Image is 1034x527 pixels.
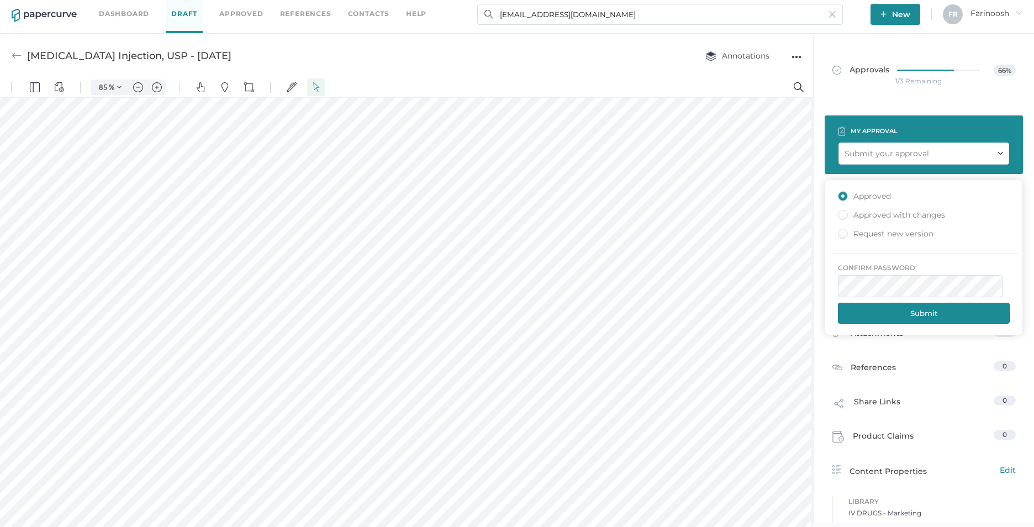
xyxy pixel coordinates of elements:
div: Request new version [838,229,933,239]
img: default-magnifying-glass.svg [794,5,804,15]
a: Contacts [348,8,389,20]
a: Dashboard [99,8,149,20]
input: Search Workspace [477,4,843,25]
span: Edit [1000,464,1016,476]
a: Content PropertiesEdit [832,464,1016,477]
a: Product Claims0 [832,430,1016,446]
button: Annotations [694,45,780,66]
span: F R [948,10,958,18]
img: default-pin.svg [220,5,230,15]
div: confirm password [838,262,1010,274]
div: my approval [851,125,898,137]
span: Product Claims [853,430,914,446]
img: annotation-layers.cc6d0e6b.svg [705,51,716,61]
img: clipboard-icon-white.67177333.svg [838,127,845,136]
span: IV DRUGS - Marketing [848,508,1016,519]
button: Zoom Controls [110,2,128,18]
button: Zoom out [129,2,147,18]
button: View Controls [50,1,68,19]
a: References0 [832,361,1016,376]
div: Content Properties [832,464,1016,477]
button: Signatures [283,1,300,19]
img: approved-grey.341b8de9.svg [832,66,841,75]
span: 66% [994,65,1015,76]
img: content-properties-icon.34d20aed.svg [832,465,841,474]
img: default-plus.svg [152,5,162,15]
span: New [880,4,910,25]
span: Approvals [832,65,889,77]
img: default-sign.svg [287,5,297,15]
span: Library [848,496,1016,508]
a: Approvals66% [826,54,1022,96]
button: Search [790,1,808,19]
div: help [406,8,426,20]
img: reference-icon.cd0ee6a9.svg [832,362,842,372]
img: search.bf03fe8b.svg [484,10,493,19]
div: ●●● [792,49,801,65]
img: claims-icon.71597b81.svg [832,431,845,443]
span: 0 [1003,396,1007,404]
button: Zoom in [148,2,166,18]
img: default-leftsidepanel.svg [30,5,40,15]
img: default-pan.svg [196,5,205,15]
a: References [280,8,331,20]
span: 0 [1003,362,1007,370]
img: papercurve-logo-colour.7244d18c.svg [12,9,77,22]
button: Pan [192,1,209,19]
div: Approved with changes [838,210,945,220]
span: References [851,361,896,376]
span: Attachments [851,327,903,344]
div: Submit your approval [845,147,929,160]
span: Share Links [854,396,900,417]
input: Set zoom [93,5,109,15]
img: down-chevron.8e65701e.svg [998,152,1003,155]
button: Pins [216,1,234,19]
img: cross-light-grey.10ea7ca4.svg [829,11,836,18]
button: Select [307,1,325,19]
button: Shapes [240,1,258,19]
a: Approved [219,8,263,20]
img: plus-white.e19ec114.svg [880,11,887,17]
div: [MEDICAL_DATA] Injection, USP - [DATE] [27,45,231,66]
span: Annotations [705,51,769,61]
a: Share Links0 [832,396,1016,417]
div: Approved [838,191,891,202]
img: share-link-icon.af96a55c.svg [832,397,846,413]
button: Submit [838,303,1010,324]
img: default-minus.svg [133,5,143,15]
span: % [109,6,114,14]
span: 0 [1003,430,1007,439]
img: back-arrow-grey.72011ae3.svg [12,51,22,61]
i: arrow_right [1015,9,1022,17]
span: Farinoosh [970,8,1022,18]
button: New [871,4,920,25]
img: default-viewcontrols.svg [54,5,64,15]
img: shapes-icon.svg [244,5,254,15]
button: Panel [26,1,44,19]
img: default-select.svg [311,5,321,15]
a: Attachments0 [832,327,1016,344]
img: chevron.svg [117,8,122,12]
